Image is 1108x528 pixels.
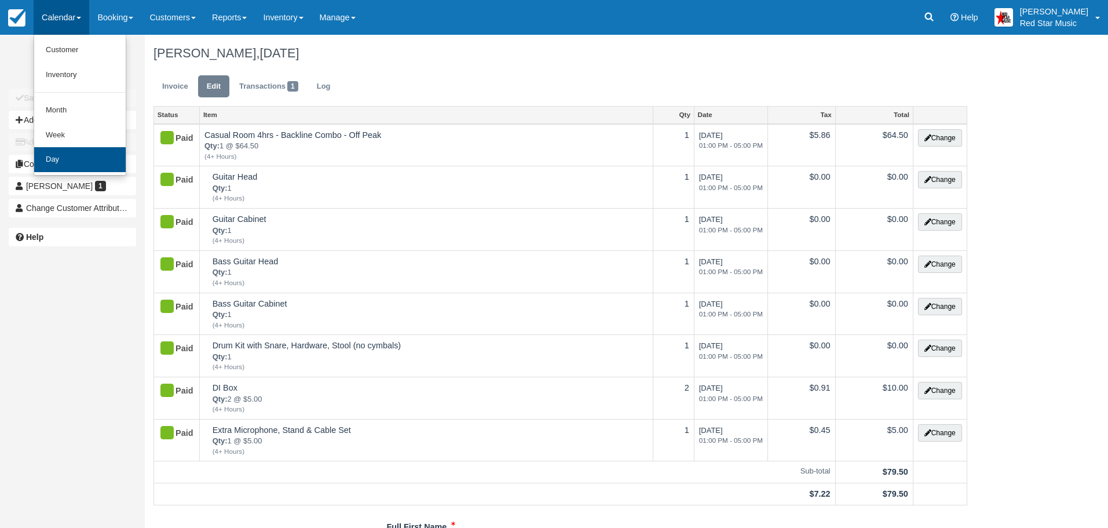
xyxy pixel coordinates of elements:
strong: $79.50 [883,489,908,498]
td: 1 [653,419,694,461]
button: Add Payment [9,133,136,151]
span: [DATE] [699,215,763,235]
em: 01:00 PM - 05:00 PM [699,352,763,362]
img: checkfront-main-nav-mini-logo.png [8,9,25,27]
td: $0.91 [767,377,835,419]
a: Tax [768,107,835,123]
em: (4+ Hours) [213,278,649,288]
a: Day [34,147,126,172]
em: 1 @ $64.50 [204,141,648,161]
a: Edit [198,75,229,98]
span: Change Customer Attribution [26,203,130,213]
strong: $79.50 [883,467,908,476]
em: 1 [213,309,649,330]
button: Change [918,424,962,442]
div: Paid [159,424,185,443]
strong: Qty [213,268,228,276]
span: [DATE] [259,46,299,60]
div: Paid [159,298,185,316]
span: [DATE] [699,131,763,151]
button: Change [918,171,962,188]
b: Save [24,93,43,103]
td: $0.45 [767,419,835,461]
em: 2 @ $5.00 [213,394,649,414]
em: (4+ Hours) [213,194,649,203]
td: 1 [653,250,694,293]
em: (4+ Hours) [213,405,649,414]
a: Log [308,75,339,98]
span: 1 [95,181,106,191]
td: 1 [653,335,694,377]
p: [PERSON_NAME] [1020,6,1088,17]
td: $10.00 [835,377,913,419]
td: DI Box [200,377,653,419]
button: Change [918,298,962,315]
td: $0.00 [835,293,913,335]
em: 01:00 PM - 05:00 PM [699,436,763,446]
button: Change [918,256,962,273]
ul: Calendar [34,35,126,176]
span: [DATE] [699,341,763,361]
em: 1 [213,225,649,246]
td: Drum Kit with Snare, Hardware, Stool (no cymbals) [200,335,653,377]
td: $0.00 [835,166,913,209]
td: 1 [653,166,694,209]
td: $64.50 [835,124,913,166]
td: $5.86 [767,124,835,166]
em: 1 [213,352,649,372]
span: [DATE] [699,173,763,192]
em: 01:00 PM - 05:00 PM [699,267,763,277]
em: 01:00 PM - 05:00 PM [699,309,763,319]
td: Bass Guitar Cabinet [200,293,653,335]
button: Add Item [9,111,136,129]
td: $0.00 [767,250,835,293]
td: $0.00 [767,209,835,251]
em: 1 @ $5.00 [213,436,649,456]
i: Help [950,13,959,21]
button: Save [9,89,136,107]
em: (4+ Hours) [213,236,649,246]
td: $0.00 [835,250,913,293]
h1: [PERSON_NAME], [153,46,967,60]
td: Extra Microphone, Stand & Cable Set [200,419,653,461]
button: Change [918,382,962,399]
div: Paid [159,171,185,190]
button: Copy Booking [9,155,136,173]
div: Paid [159,213,185,232]
span: Help [961,13,978,22]
strong: $7.22 [809,489,830,498]
div: Paid [159,129,185,148]
em: (4+ Hours) [213,321,649,330]
em: (4+ Hours) [213,362,649,372]
a: Help [9,228,136,246]
strong: Qty [213,352,228,361]
img: A2 [994,8,1013,27]
em: 01:00 PM - 05:00 PM [699,225,763,235]
td: $0.00 [835,335,913,377]
em: 1 [213,267,649,287]
td: Guitar Cabinet [200,209,653,251]
td: 2 [653,377,694,419]
em: 01:00 PM - 05:00 PM [699,394,763,404]
td: $5.00 [835,419,913,461]
a: Inventory [34,63,126,88]
a: Month [34,98,126,123]
button: Change [918,340,962,357]
td: $0.00 [767,293,835,335]
a: Status [154,107,199,123]
span: 1 [287,81,298,92]
em: 1 [213,183,649,203]
td: Bass Guitar Head [200,250,653,293]
span: [DATE] [699,257,763,277]
div: Paid [159,340,185,358]
strong: Qty [213,395,228,403]
a: Customer [34,38,126,63]
td: 1 [653,209,694,251]
a: Date [694,107,767,123]
strong: Qty [213,436,228,445]
strong: Qty [204,141,220,150]
em: 01:00 PM - 05:00 PM [699,141,763,151]
em: 01:00 PM - 05:00 PM [699,183,763,193]
span: [DATE] [699,300,763,319]
a: Qty [653,107,694,123]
